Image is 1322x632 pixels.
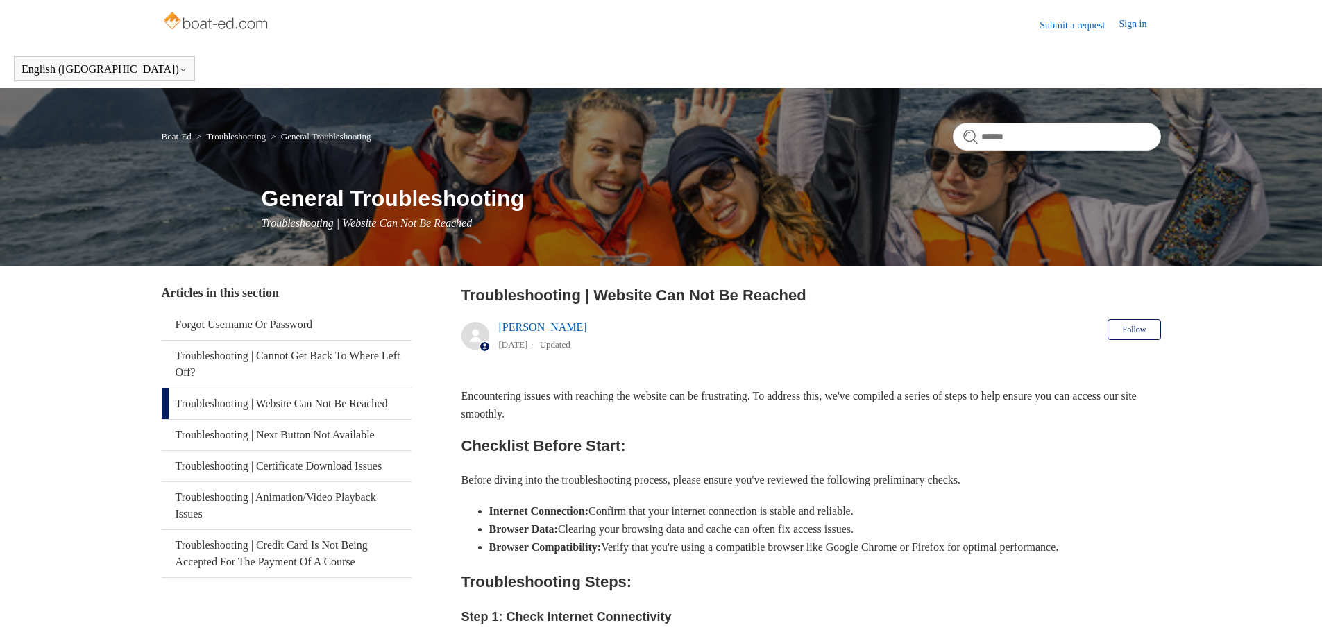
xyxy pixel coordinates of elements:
h2: Troubleshooting Steps: [461,570,1161,594]
h2: Troubleshooting | Website Can Not Be Reached [461,284,1161,307]
li: General Troubleshooting [268,131,371,142]
a: Forgot Username Or Password [162,309,412,340]
p: Before diving into the troubleshooting process, please ensure you've reviewed the following preli... [461,471,1161,489]
p: Encountering issues with reaching the website can be frustrating. To address this, we've compiled... [461,387,1161,422]
img: Boat-Ed Help Center home page [162,8,272,36]
li: Clearing your browsing data and cache can often fix access issues. [489,520,1161,538]
li: Boat-Ed [162,131,194,142]
li: Verify that you're using a compatible browser like Google Chrome or Firefox for optimal performance. [489,538,1161,556]
a: General Troubleshooting [281,131,371,142]
h2: Checklist Before Start: [461,434,1161,458]
li: Updated [540,339,570,350]
span: Articles in this section [162,286,279,300]
a: Troubleshooting | Animation/Video Playback Issues [162,482,412,529]
a: Troubleshooting [206,131,265,142]
h3: Step 1: Check Internet Connectivity [461,607,1161,627]
strong: Browser Data: [489,523,558,535]
a: Boat-Ed [162,131,192,142]
h1: General Troubleshooting [262,182,1161,215]
input: Search [953,123,1161,151]
a: Troubleshooting | Credit Card Is Not Being Accepted For The Payment Of A Course [162,530,412,577]
a: Troubleshooting | Cannot Get Back To Where Left Off? [162,341,412,388]
button: Follow Article [1108,319,1160,340]
a: Submit a request [1040,18,1119,33]
strong: Browser Compatibility: [489,541,602,553]
a: Troubleshooting | Website Can Not Be Reached [162,388,412,419]
a: Troubleshooting | Next Button Not Available [162,420,412,450]
time: 03/15/2024, 15:11 [499,339,528,350]
strong: Internet Connection: [489,505,589,517]
a: Sign in [1119,17,1160,33]
li: Confirm that your internet connection is stable and reliable. [489,502,1161,520]
a: [PERSON_NAME] [499,321,587,333]
button: English ([GEOGRAPHIC_DATA]) [22,63,187,76]
li: Troubleshooting [194,131,268,142]
span: Troubleshooting | Website Can Not Be Reached [262,217,473,229]
a: Troubleshooting | Certificate Download Issues [162,451,412,481]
